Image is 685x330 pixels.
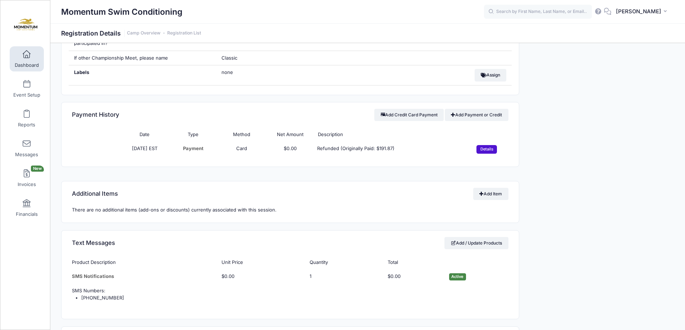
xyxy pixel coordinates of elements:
[266,141,315,157] td: $0.00
[473,188,508,200] a: Add Item
[10,195,44,220] a: Financials
[72,270,218,284] td: SMS Notifications
[72,105,119,125] h4: Payment History
[10,46,44,71] a: Dashboard
[611,4,674,20] button: [PERSON_NAME]
[61,4,182,20] h1: Momentum Swim Conditioning
[384,270,446,284] td: $0.00
[306,256,384,270] th: Quantity
[69,51,216,65] div: If other Championship Meet, please name
[72,183,118,204] h4: Additional Items
[10,76,44,101] a: Event Setup
[18,181,36,187] span: Invoices
[484,5,592,19] input: Search by First Name, Last Name, or Email...
[218,270,306,284] td: $0.00
[72,256,218,270] th: Product Description
[169,141,218,157] td: Payment
[218,141,266,157] td: Card
[222,69,311,76] span: none
[222,55,237,61] span: Classic
[13,92,40,98] span: Event Setup
[10,166,44,191] a: InvoicesNew
[12,11,39,38] img: Momentum Swim Conditioning
[120,141,169,157] td: [DATE] EST
[449,273,466,280] span: Active
[15,152,38,158] span: Messages
[169,127,218,141] th: Type
[218,127,266,141] th: Method
[314,127,460,141] th: Description
[0,8,51,42] a: Momentum Swim Conditioning
[127,31,160,36] a: Camp Overview
[10,106,44,131] a: Reports
[384,256,446,270] th: Total
[310,273,320,280] div: Click Pencil to edit...
[10,136,44,161] a: Messages
[61,206,519,223] div: There are no additional items (add-ons or discounts) currently associated with this session.
[72,284,508,310] td: SMS Numbers:
[15,62,39,68] span: Dashboard
[72,233,115,253] h4: Text Messages
[167,31,201,36] a: Registration List
[374,109,444,121] button: Add Credit Card Payment
[218,256,306,270] th: Unit Price
[476,145,497,154] input: Details
[69,65,216,85] div: Labels
[31,166,44,172] span: New
[120,127,169,141] th: Date
[16,211,38,217] span: Financials
[266,127,315,141] th: Net Amount
[314,141,460,157] td: Refunded (Originally Paid: $191.87)
[616,8,661,15] span: [PERSON_NAME]
[61,29,201,37] h1: Registration Details
[81,294,508,302] li: [PHONE_NUMBER]
[18,122,35,128] span: Reports
[445,109,508,121] a: Add Payment or Credit
[444,237,508,249] a: Add / Update Products
[475,69,507,81] button: Assign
